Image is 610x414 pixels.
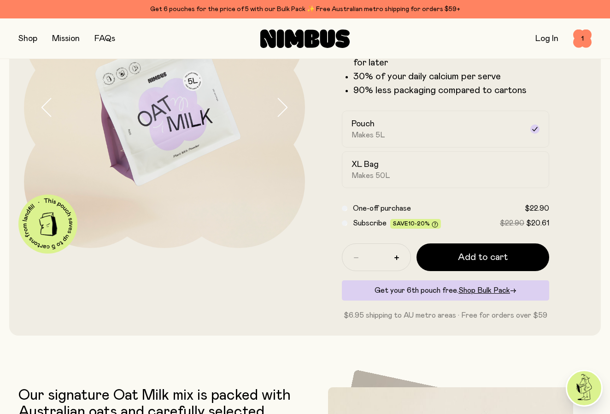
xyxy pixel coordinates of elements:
a: Log In [535,35,558,43]
span: Add to cart [458,251,508,264]
span: 10-20% [408,221,430,226]
span: $20.61 [526,219,549,227]
span: Makes 50L [352,171,390,180]
span: Save [393,221,438,228]
span: $22.90 [500,219,524,227]
span: $22.90 [525,205,549,212]
span: One-off purchase [353,205,411,212]
h2: XL Bag [352,159,379,170]
h2: Pouch [352,118,375,130]
li: 30% of your daily calcium per serve [353,71,549,82]
span: Shop Bulk Pack [458,287,510,294]
a: Shop Bulk Pack→ [458,287,516,294]
span: Subscribe [353,219,387,227]
div: Get your 6th pouch free. [342,280,549,301]
li: 90% less packaging compared to cartons [353,85,549,96]
span: Makes 5L [352,130,385,140]
a: Mission [52,35,80,43]
p: $6.95 shipping to AU metro areas · Free for orders over $59 [342,310,549,321]
button: Add to cart [416,243,549,271]
img: agent [567,371,601,405]
button: 1 [573,30,592,48]
div: Get 6 pouches for the price of 5 with our Bulk Pack ✨ Free Australian metro shipping for orders $59+ [18,4,592,15]
a: FAQs [94,35,115,43]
